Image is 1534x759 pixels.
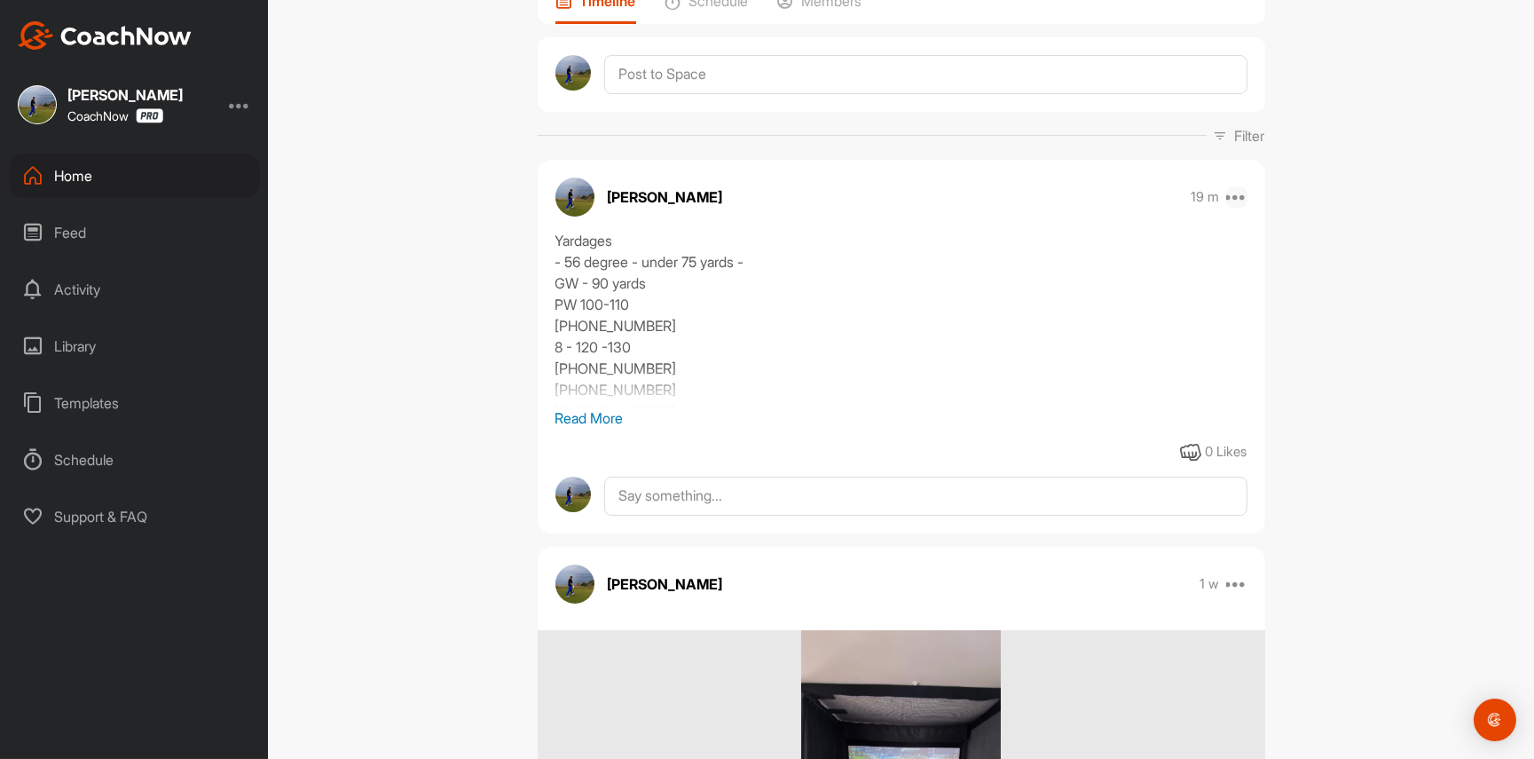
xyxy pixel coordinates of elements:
img: avatar [555,565,594,604]
p: 19 m [1191,188,1219,206]
div: [PERSON_NAME] [67,88,183,102]
img: CoachNow [18,21,192,50]
div: Support & FAQ [10,494,260,539]
div: Yardages - 56 degree - under 75 yards - GW - 90 yards PW 100-110 [PHONE_NUMBER] 8 - 120 -130 [PHO... [555,230,1247,407]
p: [PERSON_NAME] [608,186,723,208]
div: Feed [10,210,260,255]
p: Read More [555,407,1247,429]
p: 1 w [1200,575,1219,593]
img: avatar [555,477,592,513]
img: CoachNow Pro [136,108,163,123]
p: [PERSON_NAME] [608,573,723,595]
div: Templates [10,381,260,425]
div: 0 Likes [1206,442,1247,463]
img: square_7a2f5a21f41bee58bdc20557bdcfd6ec.jpg [18,85,57,124]
img: avatar [555,55,592,91]
div: Activity [10,267,260,312]
div: CoachNow [67,108,163,123]
div: Home [10,154,260,198]
img: avatar [555,178,594,217]
div: Schedule [10,438,260,482]
div: Open Intercom Messenger [1474,699,1516,741]
p: Filter [1235,125,1265,146]
div: Library [10,324,260,368]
